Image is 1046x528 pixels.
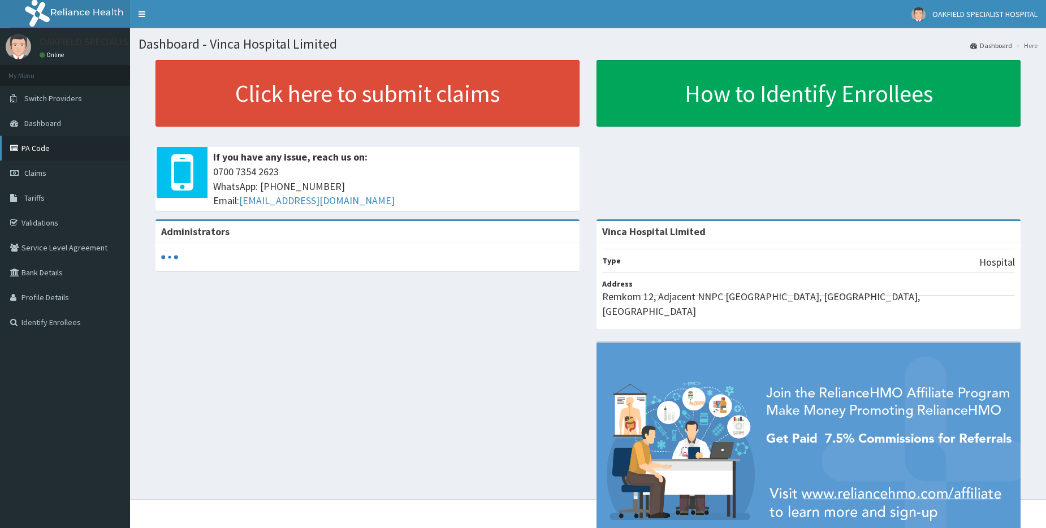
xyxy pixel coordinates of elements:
b: Administrators [161,225,230,238]
p: Hospital [979,255,1015,270]
img: User Image [911,7,926,21]
p: Remkom 12, Adjacent NNPC [GEOGRAPHIC_DATA], [GEOGRAPHIC_DATA], [GEOGRAPHIC_DATA] [602,289,1015,318]
b: Type [602,256,621,266]
span: Dashboard [24,118,61,128]
h1: Dashboard - Vinca Hospital Limited [139,37,1038,51]
svg: audio-loading [161,249,178,266]
span: Tariffs [24,193,45,203]
a: How to Identify Enrollees [597,60,1021,127]
span: Switch Providers [24,93,82,103]
p: OAKFIELD SPECIALIST HOSPITAL [40,37,181,47]
strong: Vinca Hospital Limited [602,225,706,238]
a: Online [40,51,67,59]
b: If you have any issue, reach us on: [213,150,368,163]
a: Click here to submit claims [155,60,580,127]
img: User Image [6,34,31,59]
a: Dashboard [970,41,1012,50]
b: Address [602,279,633,289]
span: Claims [24,168,46,178]
a: [EMAIL_ADDRESS][DOMAIN_NAME] [239,194,395,207]
span: 0700 7354 2623 WhatsApp: [PHONE_NUMBER] Email: [213,165,574,208]
span: OAKFIELD SPECIALIST HOSPITAL [932,9,1038,19]
li: Here [1013,41,1038,50]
